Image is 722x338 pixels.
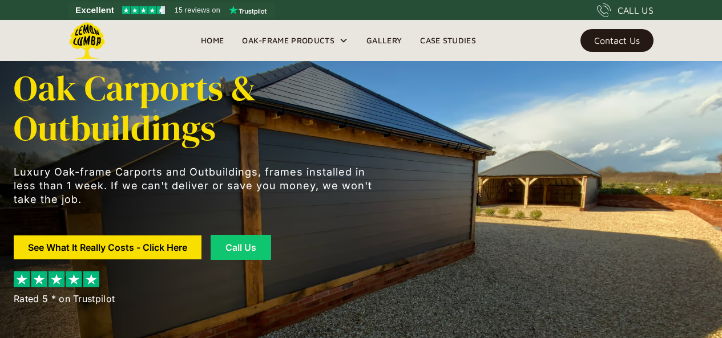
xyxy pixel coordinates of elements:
div: Oak-Frame Products [233,20,357,61]
div: Contact Us [594,36,640,44]
a: Case Studies [411,32,485,49]
span: Excellent [75,3,114,17]
div: CALL US [618,3,654,17]
a: Call Us [211,235,271,260]
a: See Lemon Lumba reviews on Trustpilot [68,2,275,18]
div: Oak-Frame Products [242,34,334,47]
a: CALL US [597,3,654,17]
span: 15 reviews on [175,3,220,17]
img: Trustpilot 4.5 stars [122,6,165,14]
a: Contact Us [580,29,654,52]
a: See What It Really Costs - Click Here [14,235,201,259]
img: Trustpilot logo [229,6,267,15]
a: Home [192,32,233,49]
div: Call Us [225,243,257,252]
p: Luxury Oak-frame Carports and Outbuildings, frames installed in less than 1 week. If we can't del... [14,165,379,206]
div: Rated 5 * on Trustpilot [14,292,115,306]
a: Gallery [357,32,411,49]
h1: Oak Carports & Outbuildings [14,68,379,148]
